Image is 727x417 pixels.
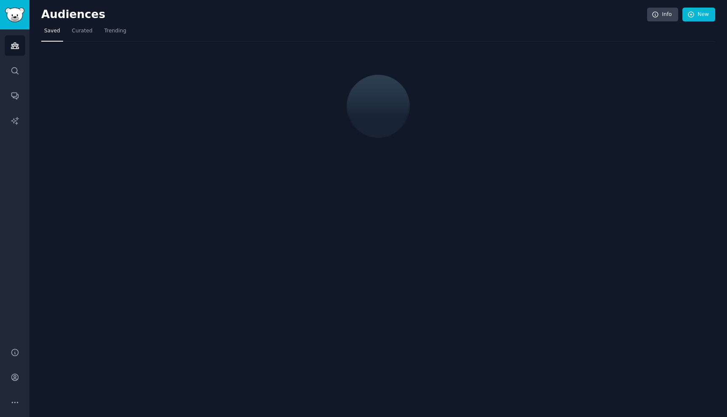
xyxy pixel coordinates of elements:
[72,27,93,35] span: Curated
[104,27,126,35] span: Trending
[101,24,129,42] a: Trending
[41,8,647,21] h2: Audiences
[44,27,60,35] span: Saved
[647,8,678,22] a: Info
[69,24,96,42] a: Curated
[41,24,63,42] a: Saved
[5,8,24,22] img: GummySearch logo
[682,8,715,22] a: New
